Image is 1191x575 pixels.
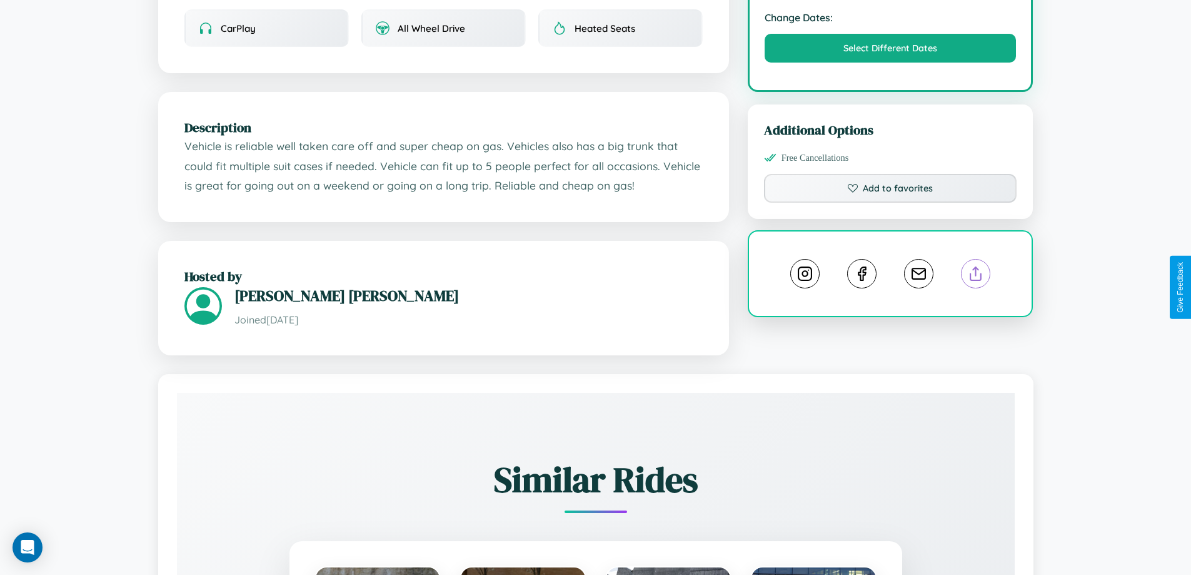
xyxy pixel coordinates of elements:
div: Give Feedback [1176,262,1185,313]
h3: Additional Options [764,121,1017,139]
p: Vehicle is reliable well taken care off and super cheap on gas. Vehicles also has a big trunk tha... [184,136,703,196]
button: Select Different Dates [765,34,1017,63]
h2: Hosted by [184,267,703,285]
h2: Description [184,118,703,136]
span: Free Cancellations [781,153,849,163]
div: Open Intercom Messenger [13,532,43,562]
button: Add to favorites [764,174,1017,203]
h2: Similar Rides [221,455,971,504]
span: Heated Seats [575,23,635,34]
p: Joined [DATE] [234,311,703,329]
strong: Change Dates: [765,11,1017,24]
span: All Wheel Drive [398,23,465,34]
span: CarPlay [221,23,256,34]
h3: [PERSON_NAME] [PERSON_NAME] [234,285,703,306]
